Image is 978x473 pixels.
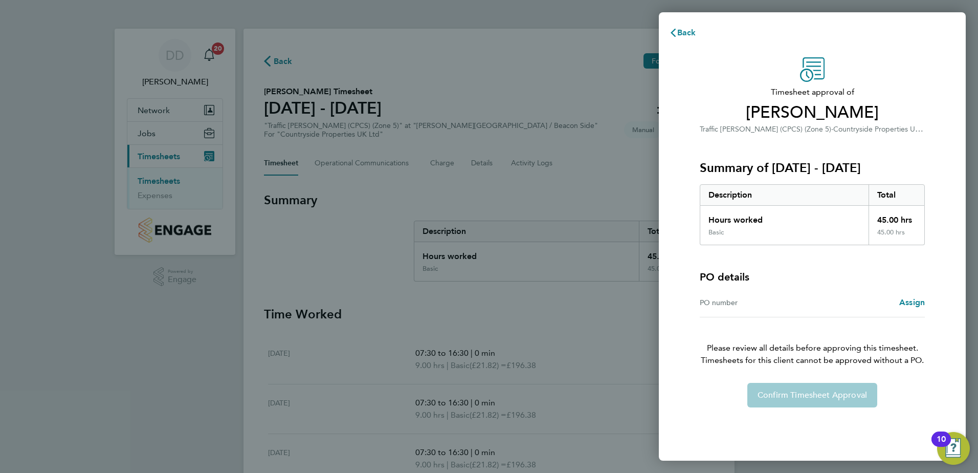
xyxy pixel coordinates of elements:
div: Basic [708,228,724,236]
span: [PERSON_NAME] [700,102,925,123]
span: Timesheet approval of [700,86,925,98]
div: PO number [700,296,812,309]
div: Description [700,185,869,205]
span: Countryside Properties UK Ltd [833,124,932,134]
span: Traffic [PERSON_NAME] (CPCS) (Zone 5) [700,125,831,134]
div: Total [869,185,925,205]
button: Open Resource Center, 10 new notifications [937,432,970,465]
h4: PO details [700,270,749,284]
div: 45.00 hrs [869,228,925,245]
div: Hours worked [700,206,869,228]
span: · [831,125,833,134]
span: Back [677,28,696,37]
div: Summary of 22 - 28 Sep 2025 [700,184,925,245]
div: 45.00 hrs [869,206,925,228]
span: Timesheets for this client cannot be approved without a PO. [687,354,937,367]
h3: Summary of [DATE] - [DATE] [700,160,925,176]
span: Assign [899,297,925,307]
p: Please review all details before approving this timesheet. [687,317,937,367]
button: Back [659,23,706,43]
div: 10 [937,439,946,453]
a: Assign [899,296,925,309]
